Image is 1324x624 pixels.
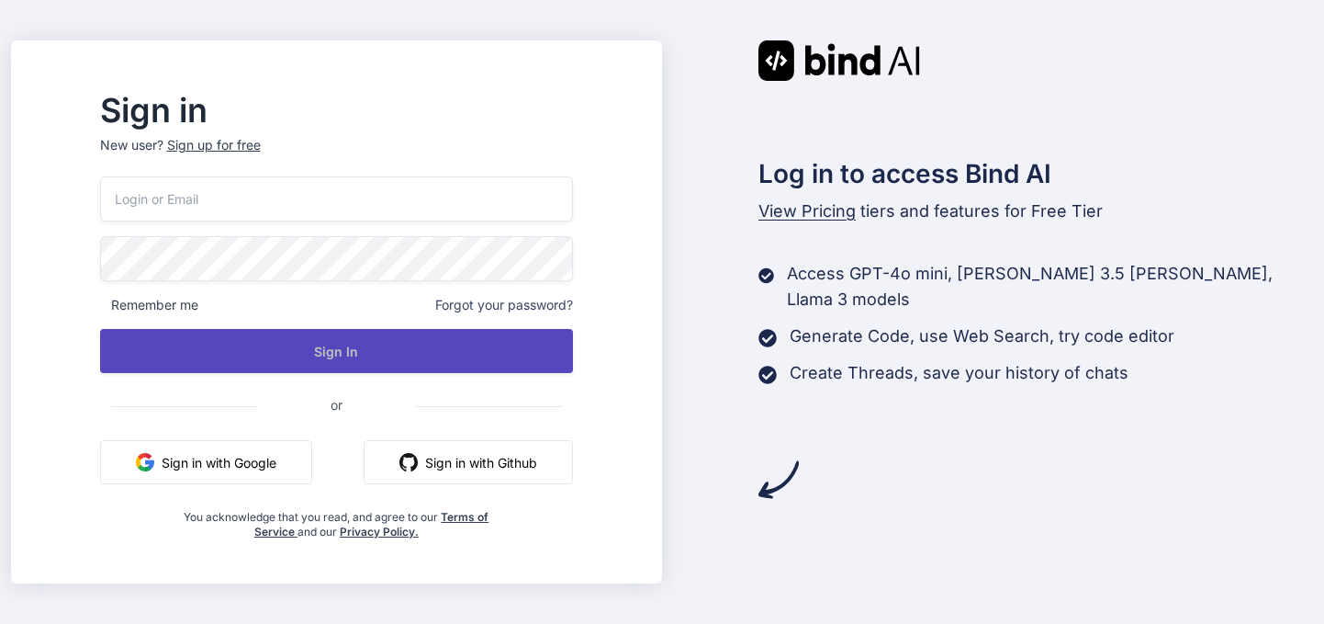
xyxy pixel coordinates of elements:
[758,201,856,221] span: View Pricing
[758,199,1313,224] p: tiers and features for Free Tier
[790,360,1128,386] p: Create Threads, save your history of chats
[435,296,573,314] span: Forgot your password?
[100,136,573,176] p: New user?
[167,136,261,154] div: Sign up for free
[758,40,920,81] img: Bind AI logo
[100,329,573,373] button: Sign In
[758,154,1313,193] h2: Log in to access Bind AI
[790,323,1174,349] p: Generate Code, use Web Search, try code editor
[758,459,799,500] img: arrow
[136,453,154,471] img: google
[254,510,489,539] a: Terms of Service
[340,525,419,539] a: Privacy Policy.
[100,440,312,484] button: Sign in with Google
[100,296,198,314] span: Remember me
[100,176,573,221] input: Login or Email
[787,261,1313,312] p: Access GPT-4o mini, [PERSON_NAME] 3.5 [PERSON_NAME], Llama 3 models
[100,96,573,125] h2: Sign in
[257,382,416,427] span: or
[399,453,418,471] img: github
[364,440,573,484] button: Sign in with Github
[179,499,495,539] div: You acknowledge that you read, and agree to our and our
